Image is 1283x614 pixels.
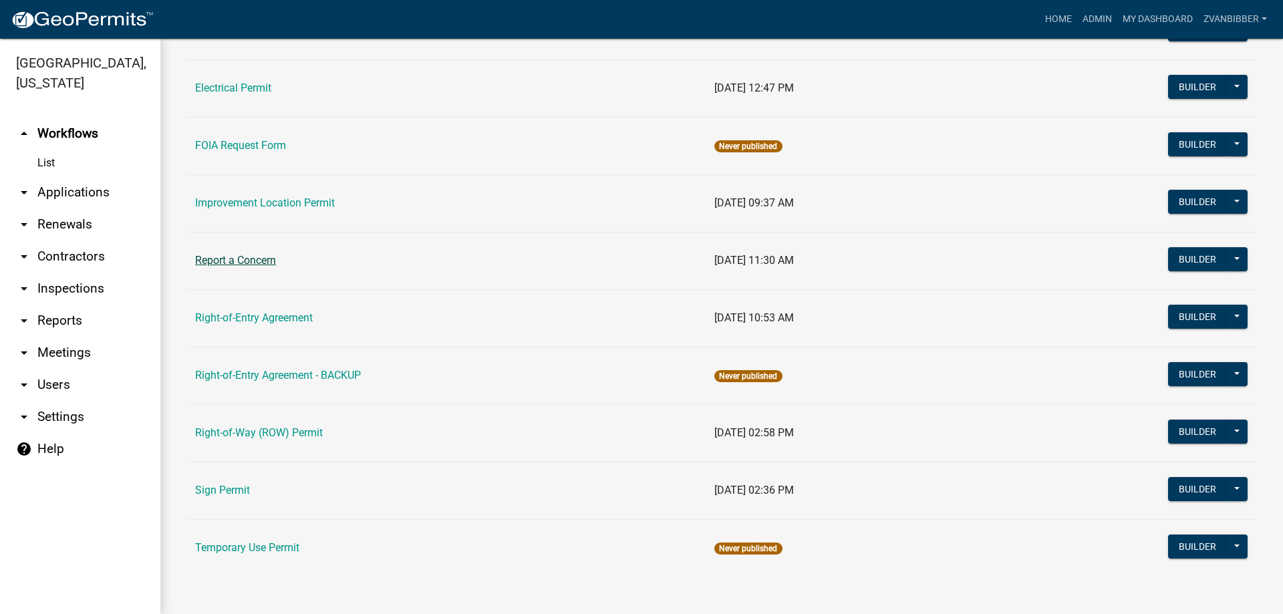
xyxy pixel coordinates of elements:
span: Never published [714,370,782,382]
a: Electrical Permit [195,82,271,94]
a: Right-of-Entry Agreement - BACKUP [195,369,361,381]
i: arrow_drop_down [16,345,32,361]
button: Builder [1168,75,1227,99]
a: Sign Permit [195,484,250,496]
span: Never published [714,543,782,555]
i: arrow_drop_down [16,409,32,425]
a: FOIA Request Form [195,139,286,152]
a: Admin [1077,7,1117,32]
button: Builder [1168,132,1227,156]
span: Never published [714,140,782,152]
a: My Dashboard [1117,7,1198,32]
a: zvanbibber [1198,7,1272,32]
span: [DATE] 11:30 AM [714,254,794,267]
i: arrow_drop_down [16,249,32,265]
a: Report a Concern [195,254,276,267]
button: Builder [1168,477,1227,501]
i: arrow_drop_down [16,216,32,233]
button: Builder [1168,362,1227,386]
button: Builder [1168,17,1227,41]
i: arrow_drop_down [16,184,32,200]
button: Builder [1168,534,1227,559]
button: Builder [1168,420,1227,444]
i: arrow_drop_up [16,126,32,142]
span: [DATE] 02:58 PM [714,426,794,439]
i: arrow_drop_down [16,377,32,393]
a: Improvement Location Permit [195,196,335,209]
a: Temporary Use Permit [195,541,299,554]
button: Builder [1168,305,1227,329]
button: Builder [1168,190,1227,214]
button: Builder [1168,247,1227,271]
a: Right-of-Way (ROW) Permit [195,426,323,439]
span: [DATE] 09:37 AM [714,196,794,209]
i: help [16,441,32,457]
span: [DATE] 02:36 PM [714,484,794,496]
i: arrow_drop_down [16,313,32,329]
a: Right-of-Entry Agreement [195,311,313,324]
i: arrow_drop_down [16,281,32,297]
span: [DATE] 10:53 AM [714,311,794,324]
a: Home [1040,7,1077,32]
span: [DATE] 12:47 PM [714,82,794,94]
